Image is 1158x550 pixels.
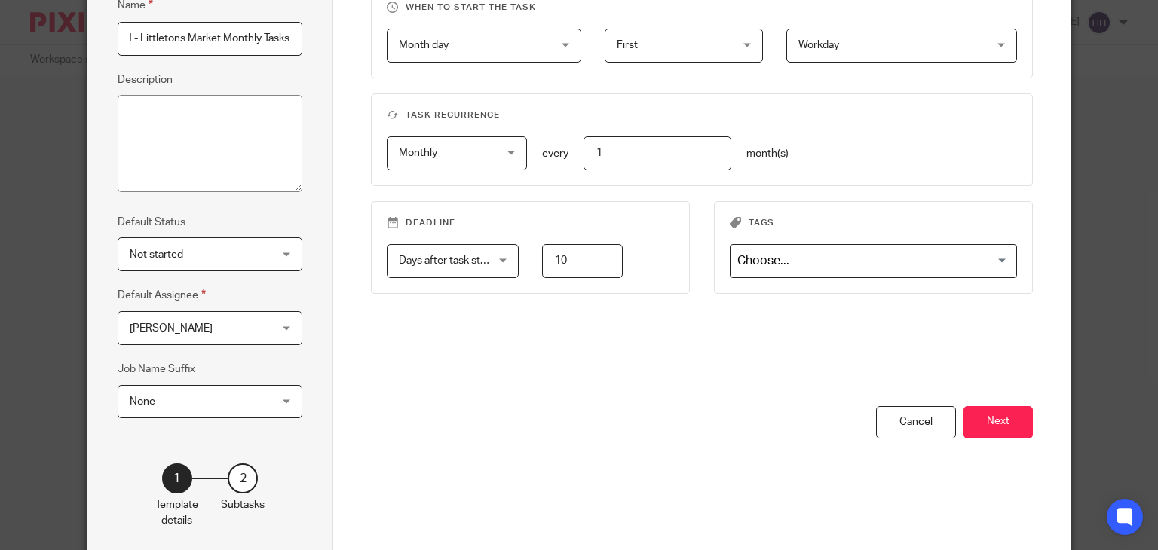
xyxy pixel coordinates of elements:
span: Monthly [399,148,437,158]
div: 1 [162,463,192,493]
h3: Tags [730,217,1017,229]
label: Description [118,72,173,87]
span: Workday [798,40,839,50]
p: every [542,146,568,161]
span: [PERSON_NAME] [130,323,213,334]
button: Next [963,406,1033,438]
label: Job Name Suffix [118,362,195,377]
input: Search for option [732,248,1008,274]
p: Subtasks [221,497,265,512]
div: Search for option [730,244,1017,278]
h3: When to start the task [387,2,1017,14]
div: 2 [228,463,258,493]
div: Cancel [876,406,956,438]
label: Default Assignee [118,286,206,304]
span: Month day [399,40,449,50]
h3: Deadline [387,217,674,229]
span: month(s) [746,148,789,159]
h3: Task recurrence [387,109,1017,121]
p: Template details [155,497,198,528]
span: Days after task starts [399,255,498,266]
span: None [130,396,155,407]
span: Not started [130,249,183,260]
label: Default Status [118,215,185,230]
span: First [617,40,638,50]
